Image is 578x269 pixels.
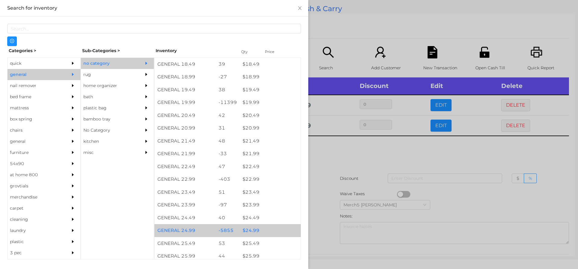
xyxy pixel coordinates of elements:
i: icon: caret-right [71,195,75,199]
div: $ 18.49 [240,58,301,71]
div: GENERAL 21.49 [154,135,216,148]
div: Inventory [156,48,234,54]
div: GENERAL 19.49 [154,83,216,96]
div: nail remover [8,80,62,91]
div: GENERAL 22.99 [154,173,216,186]
i: icon: close [297,6,302,11]
i: icon: caret-right [144,72,148,77]
div: GENERAL 23.49 [154,186,216,199]
div: no category [81,58,136,69]
button: icon: plus-circle [7,36,17,46]
div: GENERAL 19.99 [154,96,216,109]
div: Categories > [7,46,81,55]
div: $ 25.99 [240,250,301,263]
div: GENERAL 25.49 [154,237,216,250]
i: icon: caret-right [144,150,148,155]
div: $ 23.49 [240,186,301,199]
div: general [8,136,62,147]
div: $ 22.99 [240,173,301,186]
div: $ 21.49 [240,135,301,148]
div: 48 [216,135,240,148]
div: 54x90 [8,158,62,169]
div: No Category [81,125,136,136]
div: home organizer [81,80,136,91]
div: GENERAL 18.99 [154,70,216,83]
i: icon: caret-right [71,150,75,155]
div: GENERAL 22.49 [154,160,216,173]
div: GENERAL 24.49 [154,211,216,224]
i: icon: caret-right [71,117,75,121]
div: GENERAL 20.49 [154,109,216,122]
div: $ 22.49 [240,160,301,173]
div: GENERAL 20.99 [154,122,216,135]
div: carpet [8,203,62,214]
div: $ 25.49 [240,237,301,250]
div: 47 [216,160,240,173]
div: Price [263,48,287,56]
i: icon: caret-right [71,139,75,143]
i: icon: caret-right [71,173,75,177]
div: general [8,69,62,80]
div: GENERAL 25.99 [154,250,216,263]
div: 39 [216,58,240,71]
div: 40 [216,211,240,224]
div: 31 [216,122,240,135]
div: 44 [216,250,240,263]
div: grovtials [8,180,62,192]
i: icon: caret-right [71,239,75,244]
div: $ 20.99 [240,122,301,135]
i: icon: caret-right [71,161,75,166]
div: $ 18.99 [240,70,301,83]
div: kitchen [81,136,136,147]
i: icon: caret-right [144,95,148,99]
i: icon: caret-right [144,128,148,132]
div: 42 [216,109,240,122]
div: rug [81,69,136,80]
div: $ 19.99 [240,96,301,109]
div: plastic [8,236,62,247]
div: furniture [8,147,62,158]
div: bed frame [8,91,62,102]
i: icon: caret-right [71,83,75,88]
div: -5855 [216,224,240,237]
div: $ 24.49 [240,211,301,224]
div: box spring [8,114,62,125]
div: bamboo tray [81,114,136,125]
input: Search... [7,24,301,33]
i: icon: caret-right [71,95,75,99]
div: $ 21.99 [240,147,301,160]
i: icon: caret-right [144,117,148,121]
div: GENERAL 24.99 [154,224,216,237]
div: chairs [8,125,62,136]
div: -97 [216,199,240,211]
div: mattress [8,102,62,114]
div: Sub-Categories > [81,46,154,55]
div: misc [81,147,136,158]
i: icon: caret-right [71,184,75,188]
div: Qty [240,48,258,56]
i: icon: caret-right [144,83,148,88]
div: Search for inventory [7,5,301,11]
div: GENERAL 18.49 [154,58,216,71]
i: icon: caret-right [71,206,75,210]
div: at home 800 [8,169,62,180]
div: 51 [216,186,240,199]
div: $ 20.49 [240,109,301,122]
i: icon: caret-right [71,61,75,65]
i: icon: caret-right [71,228,75,233]
i: icon: caret-right [71,72,75,77]
div: -27 [216,70,240,83]
div: quick [8,58,62,69]
div: -403 [216,173,240,186]
div: 38 [216,83,240,96]
div: plastic bag [81,102,136,114]
div: -11399 [216,96,240,109]
i: icon: caret-right [71,251,75,255]
i: icon: caret-right [71,217,75,221]
div: GENERAL 21.99 [154,147,216,160]
i: icon: caret-right [144,139,148,143]
div: merchandise [8,192,62,203]
i: icon: caret-right [71,128,75,132]
div: GENERAL 23.99 [154,199,216,211]
div: -33 [216,147,240,160]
